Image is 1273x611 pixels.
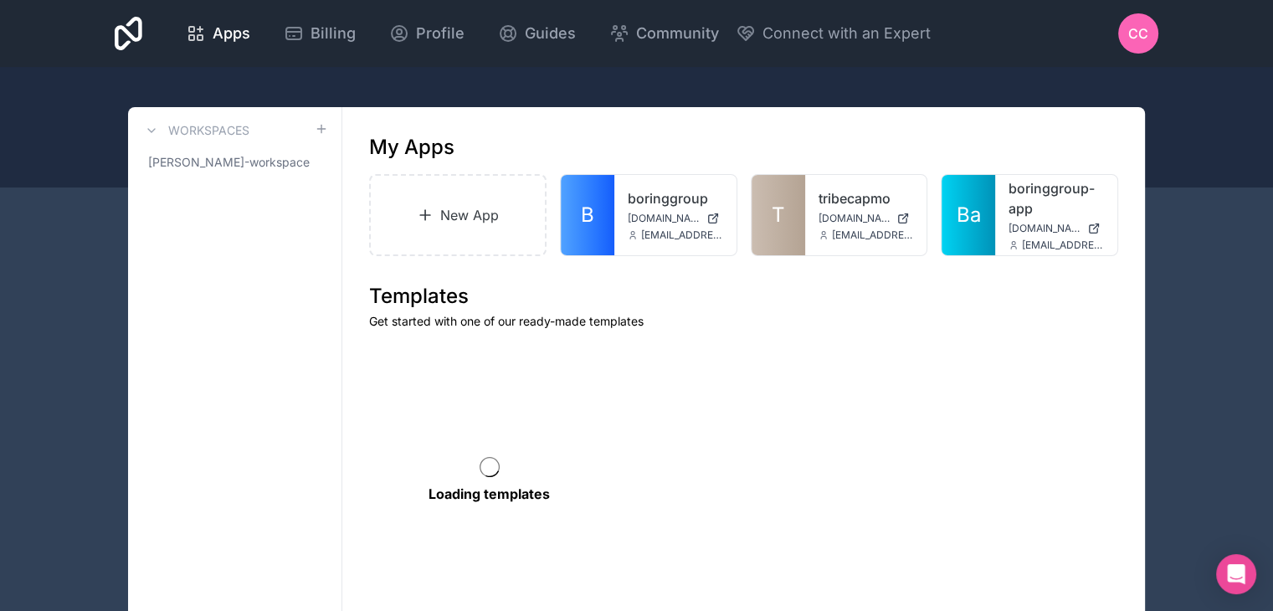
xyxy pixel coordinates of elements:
div: Open Intercom Messenger [1216,554,1256,594]
a: [DOMAIN_NAME] [1009,222,1104,235]
p: Get started with one of our ready-made templates [369,313,1118,330]
span: Guides [525,22,576,45]
a: B [561,175,614,255]
span: [EMAIL_ADDRESS][DOMAIN_NAME] [832,228,914,242]
span: Billing [311,22,356,45]
a: [DOMAIN_NAME] [628,212,723,225]
span: [DOMAIN_NAME] [628,212,700,225]
span: CC [1128,23,1148,44]
a: [DOMAIN_NAME] [819,212,914,225]
a: T [752,175,805,255]
a: Community [596,15,732,52]
span: Apps [213,22,250,45]
a: Guides [485,15,589,52]
h1: My Apps [369,134,454,161]
button: Connect with an Expert [736,22,931,45]
a: boringgroup-app [1009,178,1104,218]
a: Apps [172,15,264,52]
h3: Workspaces [168,122,249,139]
a: [PERSON_NAME]-workspace [141,147,328,177]
a: New App [369,174,547,256]
span: Connect with an Expert [762,22,931,45]
a: Profile [376,15,478,52]
span: [DOMAIN_NAME] [1009,222,1081,235]
a: Ba [942,175,995,255]
a: Billing [270,15,369,52]
span: [EMAIL_ADDRESS][DOMAIN_NAME] [1022,239,1104,252]
span: Community [636,22,719,45]
span: [DOMAIN_NAME] [819,212,891,225]
p: Loading templates [429,484,550,504]
span: T [772,202,785,228]
a: tribecapmo [819,188,914,208]
span: [EMAIL_ADDRESS][DOMAIN_NAME] [641,228,723,242]
span: Ba [957,202,981,228]
span: B [581,202,594,228]
h1: Templates [369,283,1118,310]
span: Profile [416,22,465,45]
span: [PERSON_NAME]-workspace [148,154,310,171]
a: Workspaces [141,121,249,141]
a: boringgroup [628,188,723,208]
